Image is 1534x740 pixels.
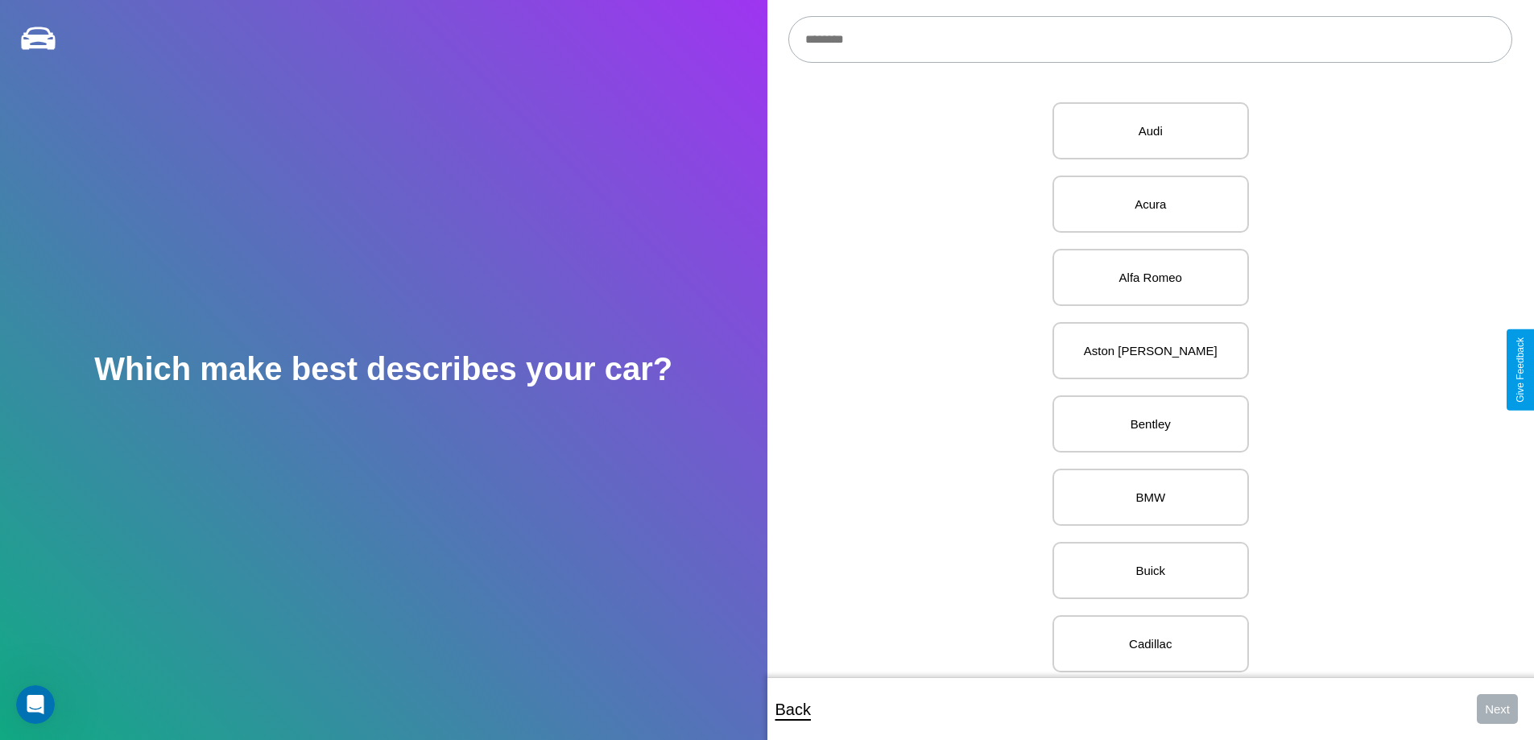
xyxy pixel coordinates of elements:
[1070,560,1231,581] p: Buick
[16,685,55,724] iframe: Intercom live chat
[1070,193,1231,215] p: Acura
[1477,694,1518,724] button: Next
[1070,413,1231,435] p: Bentley
[1070,340,1231,362] p: Aston [PERSON_NAME]
[1070,633,1231,655] p: Cadillac
[1070,120,1231,142] p: Audi
[1070,486,1231,508] p: BMW
[775,695,811,724] p: Back
[1070,267,1231,288] p: Alfa Romeo
[1515,337,1526,403] div: Give Feedback
[94,351,672,387] h2: Which make best describes your car?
